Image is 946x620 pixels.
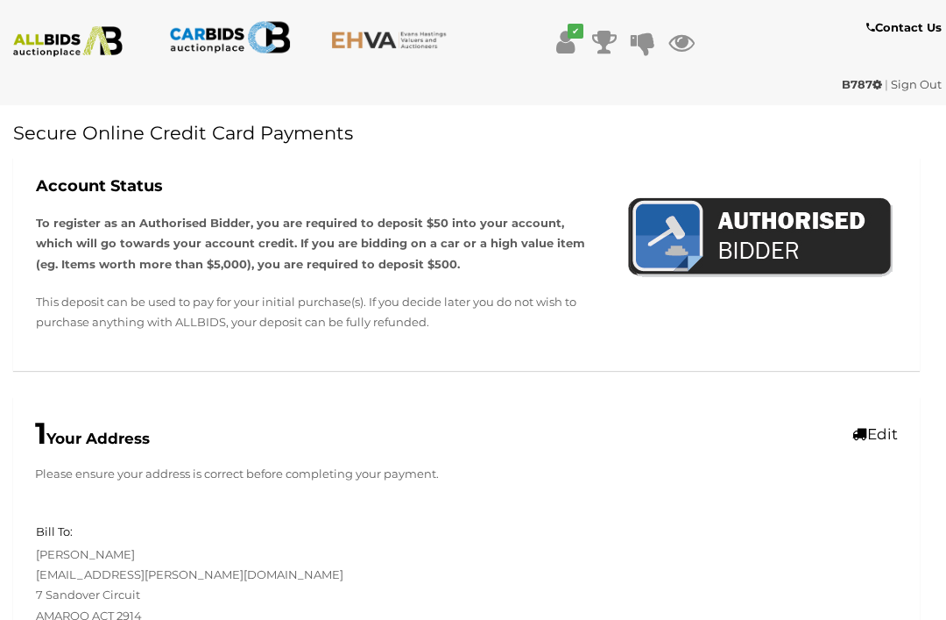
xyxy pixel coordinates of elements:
[7,26,130,57] img: ALLBIDS.com.au
[36,176,163,196] b: Account Status
[331,31,454,49] img: EHVA.com.au
[36,525,73,538] h5: Bill To:
[553,26,579,58] a: ✔
[627,196,893,281] img: AuthorisedBidder.png
[35,415,46,452] span: 1
[169,18,292,57] img: CARBIDS.com.au
[866,20,942,34] b: Contact Us
[842,77,882,91] strong: B787
[36,292,601,333] p: This deposit can be used to pay for your initial purchase(s). If you decide later you do not wish...
[866,18,946,38] a: Contact Us
[568,24,583,39] i: ✔
[852,425,898,443] a: Edit
[885,77,888,91] span: |
[35,430,150,447] b: Your Address
[36,216,585,271] strong: To register as an Authorised Bidder, you are required to deposit $50 into your account, which wil...
[842,77,885,91] a: B787
[35,464,898,484] p: Please ensure your address is correct before completing your payment.
[891,77,942,91] a: Sign Out
[13,123,920,143] h1: Secure Online Credit Card Payments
